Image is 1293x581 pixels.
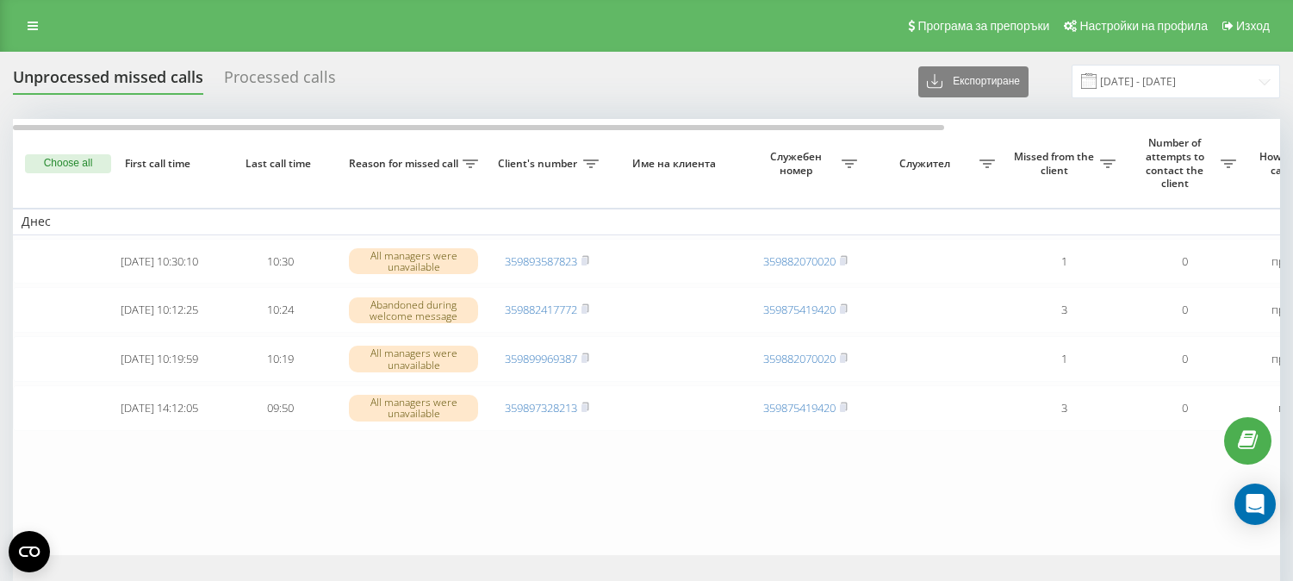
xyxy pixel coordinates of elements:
td: [DATE] 10:19:59 [99,336,220,382]
td: [DATE] 10:30:10 [99,239,220,284]
td: 1 [1004,239,1124,284]
div: Unprocessed missed calls [13,68,203,95]
td: 0 [1124,336,1245,382]
td: [DATE] 14:12:05 [99,385,220,431]
td: 10:19 [220,336,340,382]
span: Number of attempts to contact the client [1133,136,1221,190]
span: Reason for missed call [349,157,463,171]
a: 359875419420 [763,400,836,415]
div: All managers were unavailable [349,395,478,421]
td: 09:50 [220,385,340,431]
td: 3 [1004,287,1124,333]
a: 359875419420 [763,302,836,317]
div: All managers were unavailable [349,346,478,372]
div: Abandoned during welcome message [349,297,478,323]
a: 359893587823 [505,253,577,269]
a: 359882070020 [763,351,836,366]
td: [DATE] 10:12:25 [99,287,220,333]
span: Служител [874,157,979,171]
td: 1 [1004,336,1124,382]
span: Client's number [495,157,583,171]
div: Open Intercom Messenger [1234,484,1276,525]
td: 0 [1124,287,1245,333]
td: 0 [1124,385,1245,431]
td: 0 [1124,239,1245,284]
span: Име на клиента [622,157,730,171]
span: Програма за препоръки [917,19,1049,33]
span: Настройки на профила [1079,19,1208,33]
span: First call time [113,157,206,171]
span: Служебен номер [754,150,842,177]
a: 359882417772 [505,302,577,317]
a: 359899969387 [505,351,577,366]
span: Изход [1236,19,1270,33]
td: 3 [1004,385,1124,431]
span: Last call time [233,157,326,171]
button: Експортиране [918,66,1029,97]
button: Choose all [25,154,111,173]
button: Open CMP widget [9,531,50,572]
td: 10:30 [220,239,340,284]
div: All managers were unavailable [349,248,478,274]
td: 10:24 [220,287,340,333]
a: 359897328213 [505,400,577,415]
div: Processed calls [224,68,336,95]
a: 359882070020 [763,253,836,269]
span: Missed from the client [1012,150,1100,177]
